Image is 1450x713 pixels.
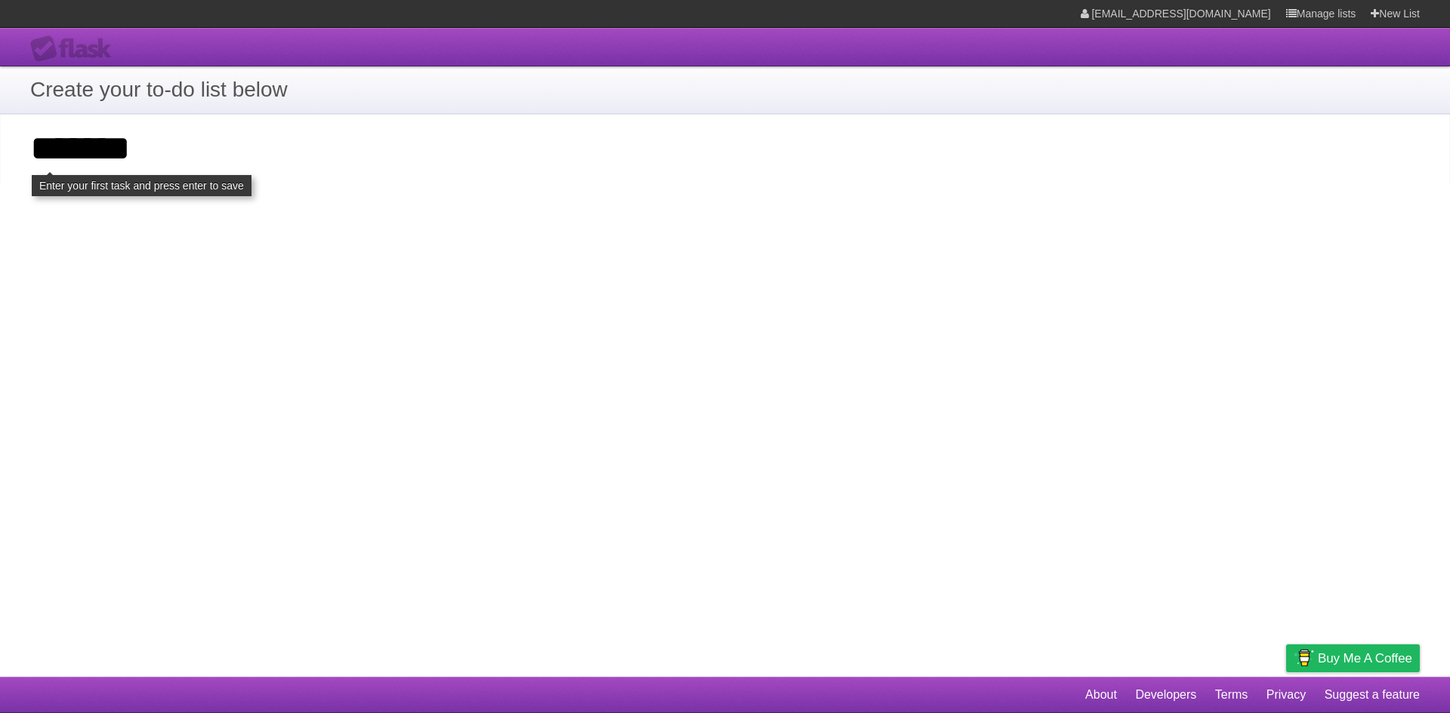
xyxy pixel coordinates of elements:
a: Buy me a coffee [1286,644,1420,672]
a: Developers [1135,681,1196,709]
a: About [1085,681,1117,709]
a: Terms [1215,681,1248,709]
img: Buy me a coffee [1294,645,1314,671]
span: Buy me a coffee [1318,645,1412,672]
div: Flask [30,35,121,63]
a: Privacy [1266,681,1306,709]
h1: Create your to-do list below [30,74,1420,106]
a: Suggest a feature [1325,681,1420,709]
